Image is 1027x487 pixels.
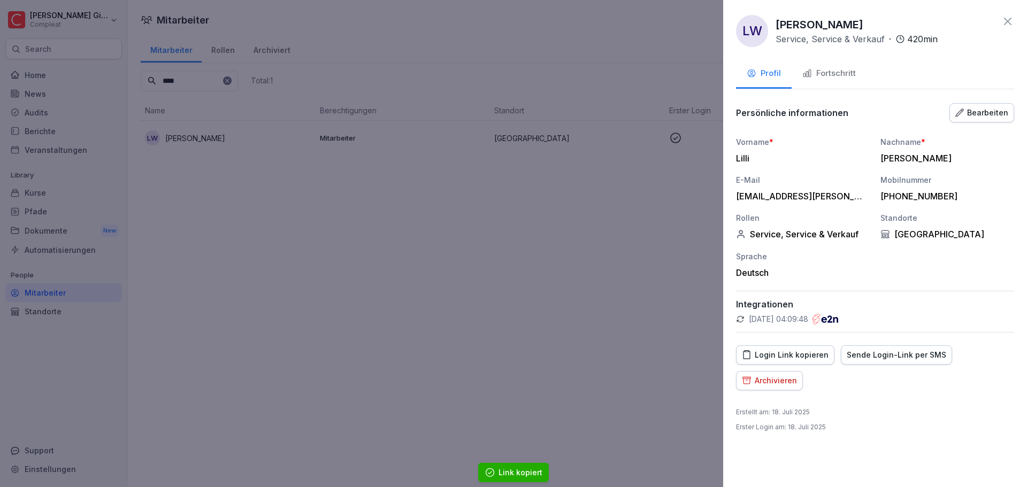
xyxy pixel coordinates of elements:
[792,60,867,89] button: Fortschritt
[880,136,1014,148] div: Nachname
[736,371,803,390] button: Archivieren
[749,314,808,324] p: [DATE] 04:09:48
[742,375,797,386] div: Archivieren
[736,299,1014,310] p: Integrationen
[736,107,848,118] p: Persönliche informationen
[736,212,870,223] div: Rollen
[841,345,952,365] button: Sende Login-Link per SMS
[880,229,1014,239] div: [GEOGRAPHIC_DATA]
[949,103,1014,122] button: Bearbeiten
[847,349,946,361] div: Sende Login-Link per SMS
[880,191,1009,202] div: [PHONE_NUMBER]
[736,251,870,262] div: Sprache
[736,174,870,185] div: E-Mail
[736,345,834,365] button: Login Link kopieren
[813,314,838,324] img: e2n.png
[736,407,810,417] p: Erstellt am : 18. Juli 2025
[776,17,863,33] p: [PERSON_NAME]
[776,33,885,45] p: Service, Service & Verkauf
[736,229,870,239] div: Service, Service & Verkauf
[736,153,864,164] div: Lilli
[742,349,829,361] div: Login Link kopieren
[736,191,864,202] div: [EMAIL_ADDRESS][PERSON_NAME][DOMAIN_NAME]
[802,67,856,80] div: Fortschritt
[955,107,1008,119] div: Bearbeiten
[747,67,781,80] div: Profil
[736,267,870,278] div: Deutsch
[776,33,938,45] div: ·
[880,153,1009,164] div: [PERSON_NAME]
[736,15,768,47] div: LW
[907,33,938,45] p: 420 min
[880,212,1014,223] div: Standorte
[499,467,542,478] div: Link kopiert
[736,136,870,148] div: Vorname
[736,60,792,89] button: Profil
[736,422,826,432] p: Erster Login am : 18. Juli 2025
[880,174,1014,185] div: Mobilnummer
